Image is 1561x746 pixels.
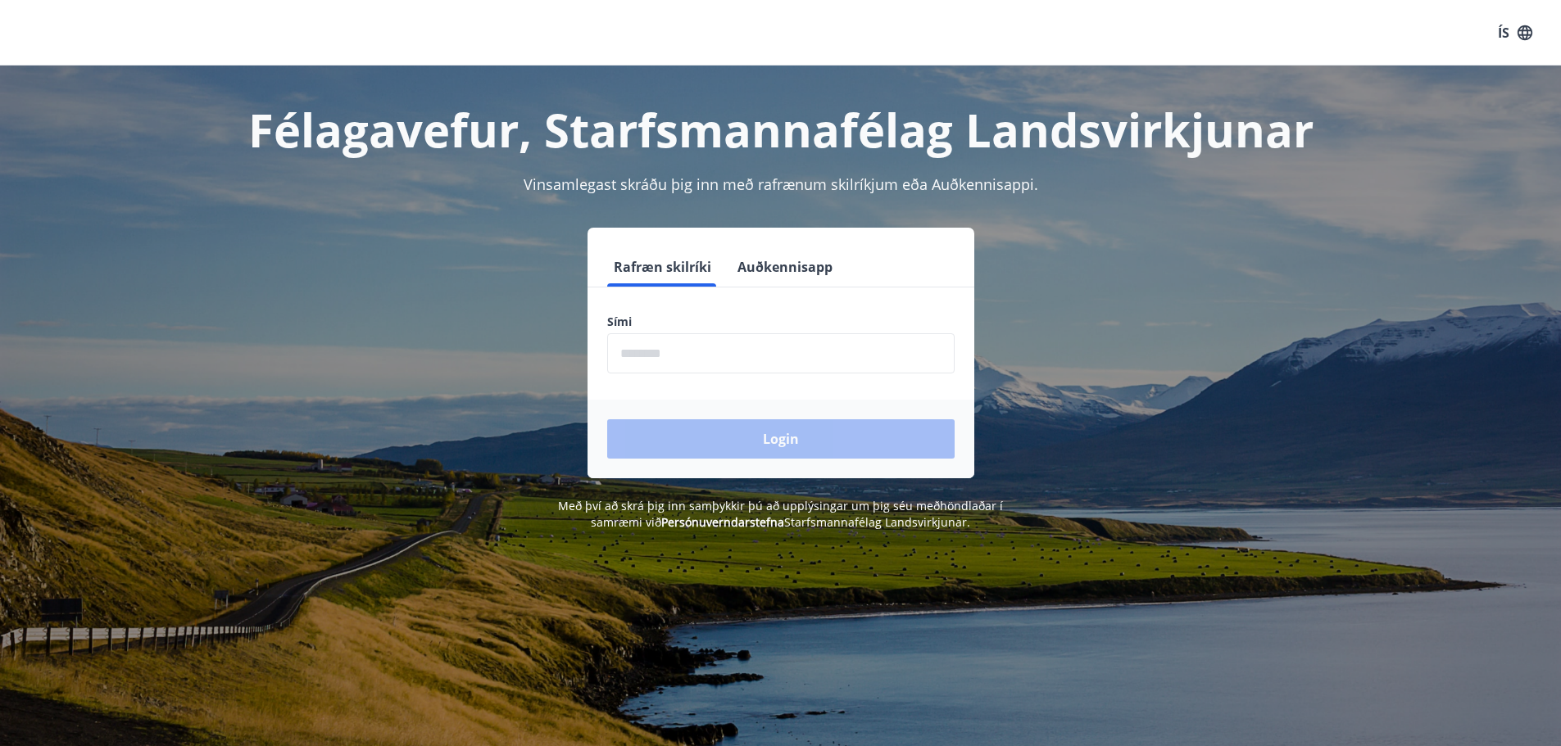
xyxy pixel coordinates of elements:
button: ÍS [1489,18,1541,47]
button: Auðkennisapp [731,247,839,287]
a: Persónuverndarstefna [661,514,784,530]
h1: Félagavefur, Starfsmannafélag Landsvirkjunar [211,98,1351,161]
span: Með því að skrá þig inn samþykkir þú að upplýsingar um þig séu meðhöndlaðar í samræmi við Starfsm... [558,498,1003,530]
label: Sími [607,314,955,330]
span: Vinsamlegast skráðu þig inn með rafrænum skilríkjum eða Auðkennisappi. [524,174,1038,194]
button: Rafræn skilríki [607,247,718,287]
